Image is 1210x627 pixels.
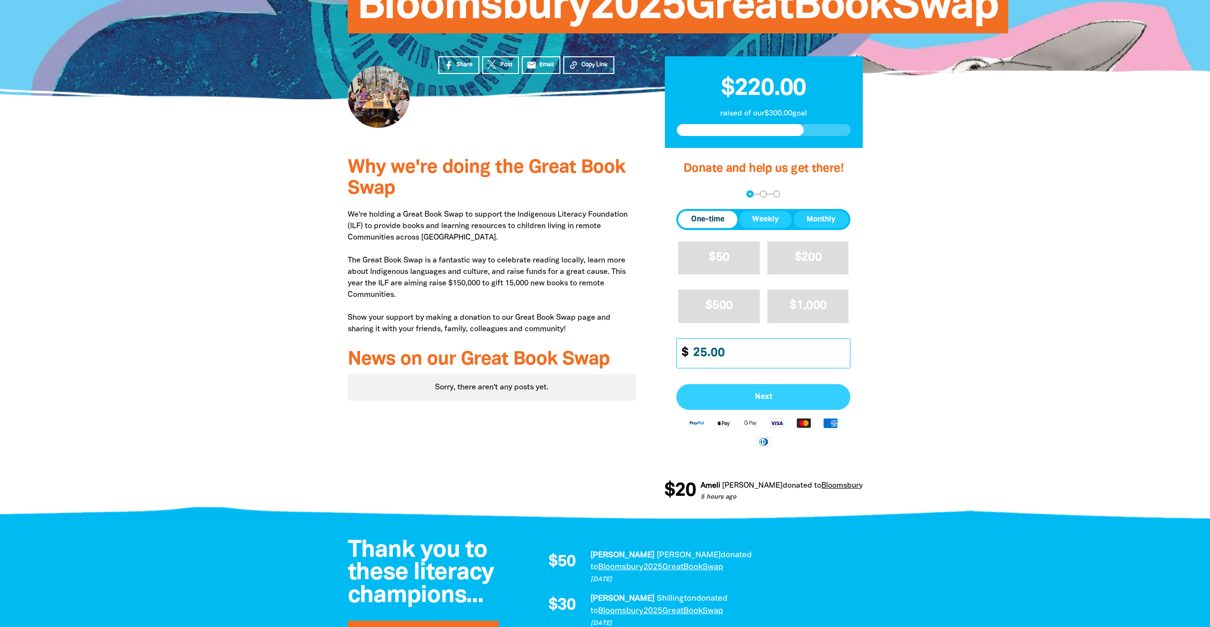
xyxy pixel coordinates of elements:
h3: News on our Great Book Swap [348,349,636,370]
img: Paypal logo [683,418,710,428]
span: Why we're doing the Great Book Swap [348,159,625,198]
i: email [527,60,537,70]
em: [PERSON_NAME] [657,552,721,559]
span: Email [539,61,554,69]
div: Available payment methods [676,410,850,454]
button: One-time [678,211,737,228]
img: Mastercard logo [790,418,817,428]
a: Bloomsbury2025GreatBookSwap [598,564,723,571]
span: Share [456,61,473,69]
span: Weekly [752,214,779,225]
button: $50 [678,241,760,274]
button: Navigate to step 1 of 3 to enter your donation amount [746,190,754,198]
span: donated to [590,595,727,615]
span: $ [677,339,688,368]
button: Weekly [739,211,792,228]
div: Sorry, there aren't any posts yet. [348,374,636,401]
span: $50 [548,554,576,570]
span: Donate and help us get there! [683,163,844,174]
input: Enter custom amount [686,339,850,368]
div: Paginated content [348,374,636,401]
button: $500 [678,290,760,323]
em: [PERSON_NAME] [590,552,654,559]
span: $50 [709,252,729,263]
img: Google Pay logo [737,418,764,428]
span: $500 [705,300,733,311]
img: American Express logo [817,418,844,428]
em: Shillington [657,595,696,602]
a: Post [482,56,519,74]
a: Bloomsbury2025GreatBookSwap [598,607,723,615]
img: Apple Pay logo [710,418,737,428]
em: [PERSON_NAME] [590,595,654,602]
span: Next [687,393,840,401]
span: $20 [657,481,688,501]
em: [PERSON_NAME] [714,482,775,489]
span: $200 [795,252,822,263]
a: Share [438,56,479,74]
a: emailEmail [522,56,561,74]
div: Donation frequency [676,209,850,230]
span: Thank you to these literacy champions... [348,540,494,607]
p: raised of our $300.00 goal [677,108,851,119]
button: Navigate to step 3 of 3 to enter your payment details [773,190,780,198]
div: Donation stream [664,476,862,506]
span: Monthly [807,214,836,225]
em: Ameli [693,482,713,489]
span: donated to [775,482,814,489]
span: One-time [691,214,724,225]
img: Visa logo [764,418,790,428]
button: Copy Link [563,56,614,74]
button: Navigate to step 2 of 3 to enter your details [760,190,767,198]
button: Pay with Credit Card [676,384,850,410]
p: 5 hours ago [693,493,929,502]
span: $1,000 [789,300,827,311]
span: Copy Link [581,61,608,69]
span: $220.00 [721,78,806,100]
button: $200 [767,241,849,274]
span: $30 [548,597,576,614]
button: $1,000 [767,290,849,323]
p: We're holding a Great Book Swap to support the Indigenous Literacy Foundation (ILF) to provide bo... [348,209,636,335]
button: Monthly [794,211,848,228]
img: Diners Club logo [750,436,777,447]
p: [DATE] [590,575,853,585]
a: Bloomsbury2025GreatBookSwap [814,482,929,489]
span: Post [500,61,512,69]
